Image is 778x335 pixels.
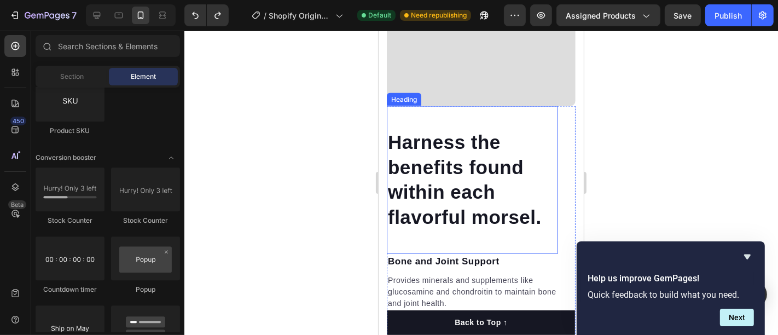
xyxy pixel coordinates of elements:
span: Assigned Products [566,10,636,21]
span: Section [61,72,84,82]
button: Next question [720,309,754,326]
div: Publish [715,10,742,21]
button: Save [665,4,701,26]
div: Stock Counter [111,216,180,226]
div: Undo/Redo [184,4,229,26]
iframe: Design area [379,31,584,335]
span: Element [131,72,156,82]
h2: Help us improve GemPages! [588,272,754,285]
span: Save [674,11,692,20]
span: / [264,10,266,21]
div: Beta [8,200,26,209]
input: Search Sections & Elements [36,35,180,57]
button: Hide survey [741,250,754,263]
p: 7 [72,9,77,22]
button: 7 [4,4,82,26]
p: Quick feedback to build what you need. [588,290,754,300]
div: 450 [10,117,26,125]
span: Toggle open [162,149,180,166]
div: Stock Counter [36,216,104,226]
span: Default [368,10,391,20]
div: Help us improve GemPages! [588,250,754,326]
div: Countdown timer [36,285,104,294]
button: Assigned Products [556,4,660,26]
div: Popup [111,285,180,294]
span: Conversion booster [36,153,96,163]
span: Need republishing [411,10,467,20]
button: Publish [705,4,751,26]
div: Product SKU [36,126,104,136]
span: Shopify Original Product Template [269,10,331,21]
